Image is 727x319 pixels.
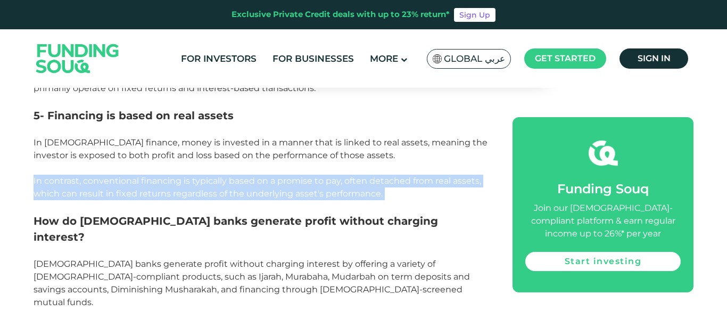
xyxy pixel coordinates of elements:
[525,202,681,240] div: Join our [DEMOGRAPHIC_DATA]-compliant platform & earn regular income up to 26%* per year
[638,53,671,63] span: Sign in
[34,215,438,243] span: How do [DEMOGRAPHIC_DATA] banks generate profit without charging interest?
[26,31,130,85] img: Logo
[557,181,649,197] span: Funding Souq
[589,138,618,168] img: fsicon
[270,50,357,68] a: For Businesses
[525,252,681,271] a: Start investing
[34,259,470,307] span: [DEMOGRAPHIC_DATA] banks generate profit without charging interest by offering a variety of [DEMO...
[433,54,442,63] img: SA Flag
[454,8,495,22] a: Sign Up
[444,53,505,65] span: Global عربي
[34,137,488,160] span: In [DEMOGRAPHIC_DATA] finance, money is invested in a manner that is linked to real assets, meani...
[535,53,596,63] span: Get started
[232,9,450,21] div: Exclusive Private Credit deals with up to 23% return*
[34,70,488,93] span: In contrast, conventional financial institutions often lack a mechanism for sharing or bearing lo...
[619,48,688,69] a: Sign in
[34,176,481,199] span: In contrast, conventional financing is typically based on a promise to pay, often detached from r...
[178,50,259,68] a: For Investors
[370,53,398,64] span: More
[34,109,234,122] span: 5- Financing is based on real assets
